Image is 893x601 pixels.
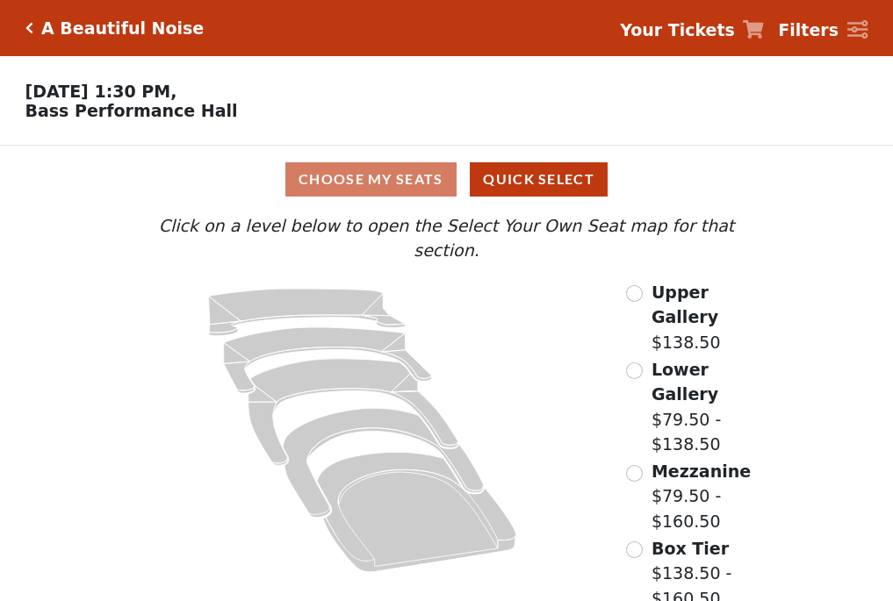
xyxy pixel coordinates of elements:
[318,452,517,572] path: Orchestra / Parterre Circle - Seats Available: 21
[778,20,839,39] strong: Filters
[652,357,769,457] label: $79.50 - $138.50
[209,289,406,336] path: Upper Gallery - Seats Available: 263
[652,459,769,534] label: $79.50 - $160.50
[652,360,718,404] span: Lower Gallery
[778,18,868,43] a: Filters
[652,461,751,481] span: Mezzanine
[652,283,718,327] span: Upper Gallery
[652,539,729,558] span: Box Tier
[25,22,33,34] a: Click here to go back to filters
[224,327,432,393] path: Lower Gallery - Seats Available: 21
[124,213,768,263] p: Click on a level below to open the Select Your Own Seat map for that section.
[652,280,769,355] label: $138.50
[620,18,764,43] a: Your Tickets
[470,162,608,197] button: Quick Select
[620,20,735,39] strong: Your Tickets
[41,18,204,39] h5: A Beautiful Noise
